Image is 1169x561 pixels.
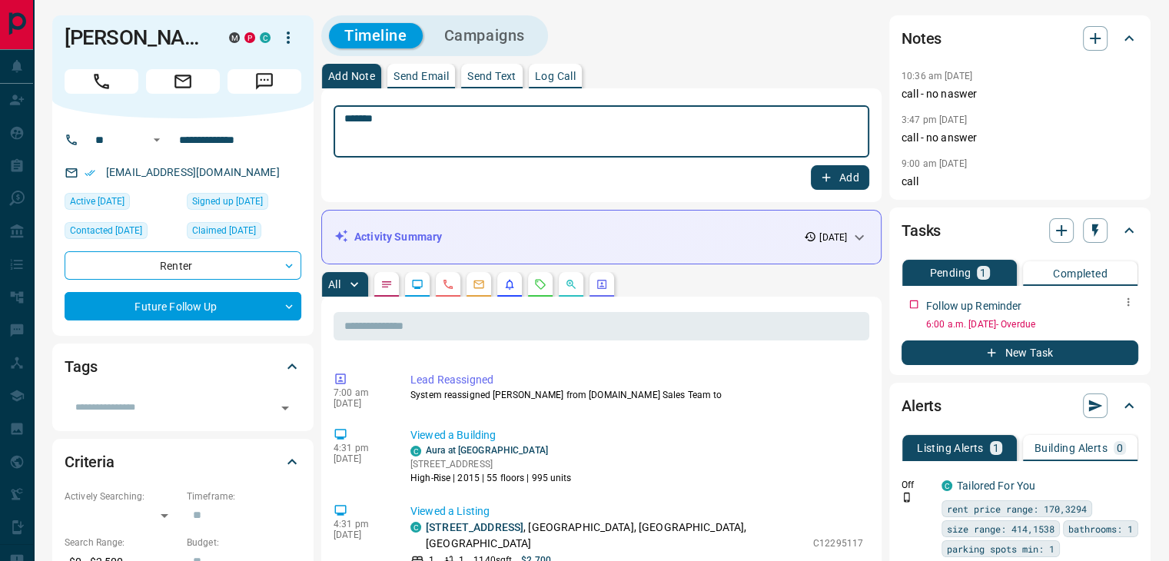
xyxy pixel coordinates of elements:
[902,86,1138,102] p: call - no naswer
[187,490,301,503] p: Timeframe:
[65,450,115,474] h2: Criteria
[902,158,967,169] p: 9:00 am [DATE]
[942,480,952,491] div: condos.ca
[410,388,863,402] p: System reassigned [PERSON_NAME] from [DOMAIN_NAME] Sales Team to
[565,278,577,290] svg: Opportunities
[411,278,423,290] svg: Lead Browsing Activity
[65,69,138,94] span: Call
[442,278,454,290] svg: Calls
[334,443,387,453] p: 4:31 pm
[65,536,179,549] p: Search Range:
[187,222,301,244] div: Fri Aug 01 2025
[148,131,166,149] button: Open
[926,298,1021,314] p: Follow up Reminder
[65,193,179,214] div: Thu Jul 31 2025
[354,229,442,245] p: Activity Summary
[534,278,546,290] svg: Requests
[811,165,869,190] button: Add
[85,168,95,178] svg: Email Verified
[410,503,863,520] p: Viewed a Listing
[902,115,967,125] p: 3:47 pm [DATE]
[410,446,421,456] div: condos.ca
[426,521,523,533] a: [STREET_ADDRESS]
[410,522,421,533] div: condos.ca
[902,174,1138,190] p: call
[65,354,97,379] h2: Tags
[380,278,393,290] svg: Notes
[429,23,540,48] button: Campaigns
[410,457,572,471] p: [STREET_ADDRESS]
[467,71,516,81] p: Send Text
[902,387,1138,424] div: Alerts
[410,427,863,443] p: Viewed a Building
[410,471,572,485] p: High-Rise | 2015 | 55 floors | 995 units
[328,71,375,81] p: Add Note
[473,278,485,290] svg: Emails
[947,521,1054,536] span: size range: 414,1538
[503,278,516,290] svg: Listing Alerts
[902,492,912,503] svg: Push Notification Only
[1034,443,1108,453] p: Building Alerts
[993,443,999,453] p: 1
[334,223,868,251] div: Activity Summary[DATE]
[227,69,301,94] span: Message
[535,71,576,81] p: Log Call
[334,453,387,464] p: [DATE]
[957,480,1035,492] a: Tailored For You
[926,317,1138,331] p: 6:00 a.m. [DATE] - Overdue
[334,519,387,529] p: 4:31 pm
[902,218,941,243] h2: Tasks
[70,223,142,238] span: Contacted [DATE]
[65,222,179,244] div: Thu Aug 14 2025
[902,478,932,492] p: Off
[334,398,387,409] p: [DATE]
[902,393,942,418] h2: Alerts
[274,397,296,419] button: Open
[1117,443,1123,453] p: 0
[187,193,301,214] div: Sun Dec 19 2021
[947,541,1054,556] span: parking spots min: 1
[65,251,301,280] div: Renter
[328,279,340,290] p: All
[1053,268,1108,279] p: Completed
[65,490,179,503] p: Actively Searching:
[334,387,387,398] p: 7:00 am
[426,445,548,456] a: Aura at [GEOGRAPHIC_DATA]
[426,520,805,552] p: , [GEOGRAPHIC_DATA], [GEOGRAPHIC_DATA], [GEOGRAPHIC_DATA]
[917,443,984,453] p: Listing Alerts
[192,194,263,209] span: Signed up [DATE]
[596,278,608,290] svg: Agent Actions
[947,501,1087,516] span: rent price range: 170,3294
[394,71,449,81] p: Send Email
[410,372,863,388] p: Lead Reassigned
[229,32,240,43] div: mrloft.ca
[902,212,1138,249] div: Tasks
[1068,521,1133,536] span: bathrooms: 1
[902,26,942,51] h2: Notes
[980,267,986,278] p: 1
[260,32,271,43] div: condos.ca
[187,536,301,549] p: Budget:
[902,20,1138,57] div: Notes
[65,292,301,320] div: Future Follow Up
[244,32,255,43] div: property.ca
[192,223,256,238] span: Claimed [DATE]
[146,69,220,94] span: Email
[334,529,387,540] p: [DATE]
[65,25,206,50] h1: [PERSON_NAME]
[813,536,863,550] p: C12295117
[65,443,301,480] div: Criteria
[902,71,972,81] p: 10:36 am [DATE]
[65,348,301,385] div: Tags
[106,166,280,178] a: [EMAIL_ADDRESS][DOMAIN_NAME]
[902,130,1138,146] p: call - no answer
[929,267,971,278] p: Pending
[902,340,1138,365] button: New Task
[329,23,423,48] button: Timeline
[70,194,125,209] span: Active [DATE]
[819,231,847,244] p: [DATE]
